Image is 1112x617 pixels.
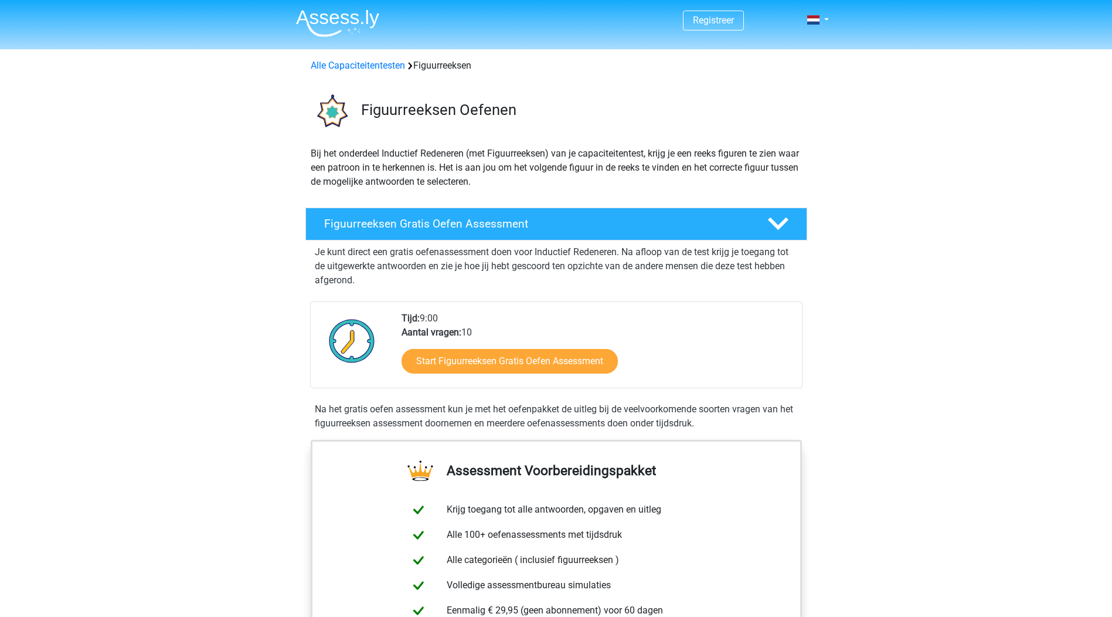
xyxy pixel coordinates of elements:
p: Je kunt direct een gratis oefenassessment doen voor Inductief Redeneren. Na afloop van de test kr... [315,245,798,287]
a: Start Figuurreeksen Gratis Oefen Assessment [402,349,618,374]
div: 9:00 10 [393,311,801,388]
b: Tijd: [402,313,420,324]
a: Alle Capaciteitentesten [311,60,405,71]
a: Registreer [693,15,734,26]
h3: Figuurreeksen Oefenen [361,101,798,119]
img: Assessly [296,9,379,37]
img: Klok [322,311,382,370]
img: figuurreeksen [306,87,356,137]
b: Aantal vragen: [402,327,461,338]
div: Na het gratis oefen assessment kun je met het oefenpakket de uitleg bij de veelvoorkomende soorte... [310,402,802,430]
h4: Figuurreeksen Gratis Oefen Assessment [324,217,749,230]
p: Bij het onderdeel Inductief Redeneren (met Figuurreeksen) van je capaciteitentest, krijg je een r... [311,147,802,189]
a: Figuurreeksen Gratis Oefen Assessment [301,208,812,240]
div: Figuurreeksen [306,59,807,73]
